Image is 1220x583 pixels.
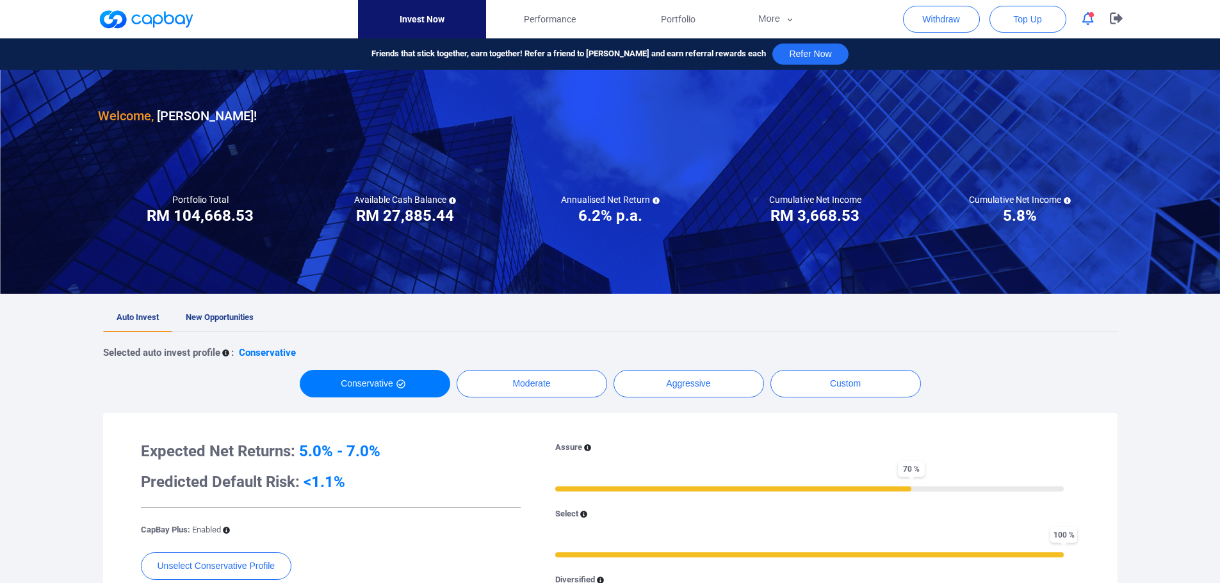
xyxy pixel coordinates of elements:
[239,345,296,360] p: Conservative
[769,194,861,205] h5: Cumulative Net Income
[524,12,576,26] span: Performance
[457,370,607,397] button: Moderate
[186,312,254,322] span: New Opportunities
[1013,13,1041,26] span: Top Up
[614,370,764,397] button: Aggressive
[147,205,254,226] h3: RM 104,668.53
[103,345,220,360] p: Selected auto invest profile
[300,370,450,397] button: Conservative
[117,312,159,322] span: Auto Invest
[989,6,1066,33] button: Top Up
[98,106,257,126] h3: [PERSON_NAME] !
[356,205,454,226] h3: RM 27,885.44
[299,442,380,460] span: 5.0% - 7.0%
[555,507,578,521] p: Select
[1003,205,1037,226] h3: 5.8%
[770,205,859,226] h3: RM 3,668.53
[371,47,766,61] span: Friends that stick together, earn together! Refer a friend to [PERSON_NAME] and earn referral rew...
[898,461,925,477] span: 70 %
[141,472,521,492] h3: Predicted Default Risk:
[770,370,921,397] button: Custom
[561,194,660,205] h5: Annualised Net Return
[903,6,980,33] button: Withdraw
[661,12,695,26] span: Portfolio
[354,194,456,205] h5: Available Cash Balance
[141,441,521,461] h3: Expected Net Returns:
[1050,527,1077,543] span: 100 %
[304,473,345,491] span: <1.1%
[969,194,1071,205] h5: Cumulative Net Income
[192,525,221,534] span: Enabled
[555,441,582,454] p: Assure
[772,44,848,65] button: Refer Now
[141,523,221,537] p: CapBay Plus:
[172,194,229,205] h5: Portfolio Total
[231,345,234,360] p: :
[98,108,154,124] span: Welcome,
[141,552,292,580] button: Unselect Conservative Profile
[578,205,642,226] h3: 6.2% p.a.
